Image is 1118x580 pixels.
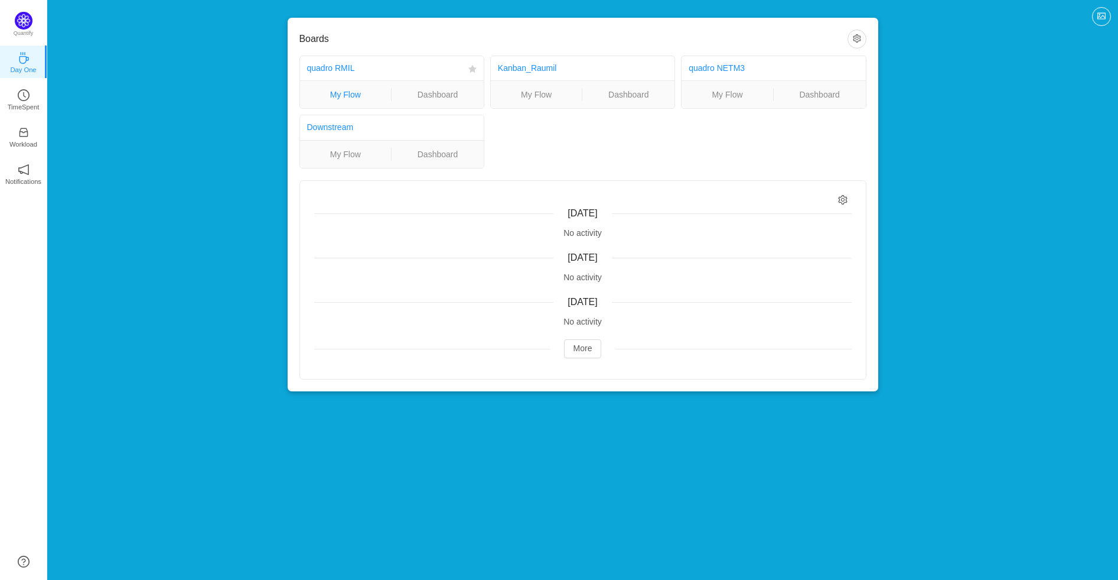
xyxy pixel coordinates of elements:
[392,148,484,161] a: Dashboard
[18,130,30,142] a: icon: inboxWorkload
[307,122,354,132] a: Downstream
[468,65,477,73] i: icon: star
[568,297,597,307] span: [DATE]
[9,139,37,150] p: Workload
[18,556,30,568] a: icon: question-circle
[18,167,30,179] a: icon: notificationNotifications
[18,56,30,67] a: icon: coffeeDay One
[18,164,30,176] i: icon: notification
[5,176,41,187] p: Notifications
[568,252,597,263] span: [DATE]
[838,195,848,205] i: icon: setting
[10,64,36,75] p: Day One
[491,88,582,101] a: My Flow
[314,227,852,239] div: No activity
[18,89,30,101] i: icon: clock-circle
[300,88,392,101] a: My Flow
[14,30,34,38] p: Quantify
[568,208,597,218] span: [DATE]
[300,148,392,161] a: My Flow
[8,102,40,112] p: TimeSpent
[18,52,30,64] i: icon: coffee
[564,339,602,358] button: More
[682,88,773,101] a: My Flow
[314,271,852,284] div: No activity
[314,316,852,328] div: No activity
[1092,7,1111,26] button: icon: picture
[498,63,557,73] a: Kanban_Raumil
[582,88,674,101] a: Dashboard
[18,127,30,138] i: icon: inbox
[774,88,866,101] a: Dashboard
[18,93,30,105] a: icon: clock-circleTimeSpent
[392,88,484,101] a: Dashboard
[689,63,745,73] a: quadro NETM3
[307,63,355,73] a: quadro RMIL
[848,30,866,48] button: icon: setting
[15,12,32,30] img: Quantify
[299,33,848,45] h3: Boards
